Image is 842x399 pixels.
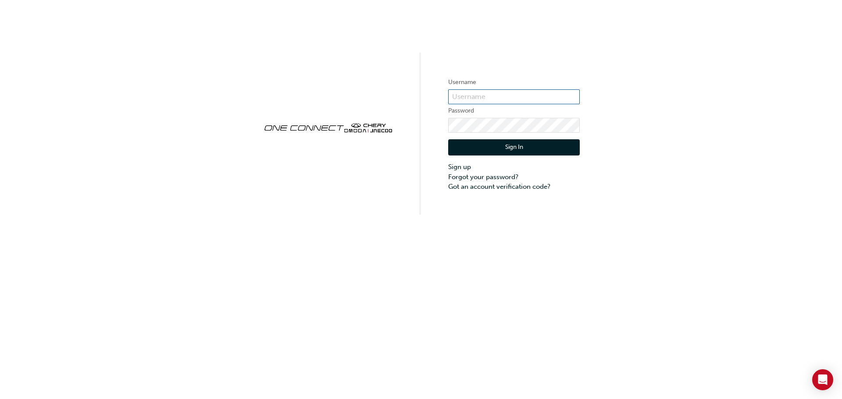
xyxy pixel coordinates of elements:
a: Got an account verification code? [448,182,580,192]
a: Sign up [448,162,580,172]
img: oneconnect [262,116,394,138]
div: Open Intercom Messenger [812,369,833,390]
input: Username [448,89,580,104]
label: Password [448,106,580,116]
button: Sign In [448,139,580,156]
a: Forgot your password? [448,172,580,182]
label: Username [448,77,580,88]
